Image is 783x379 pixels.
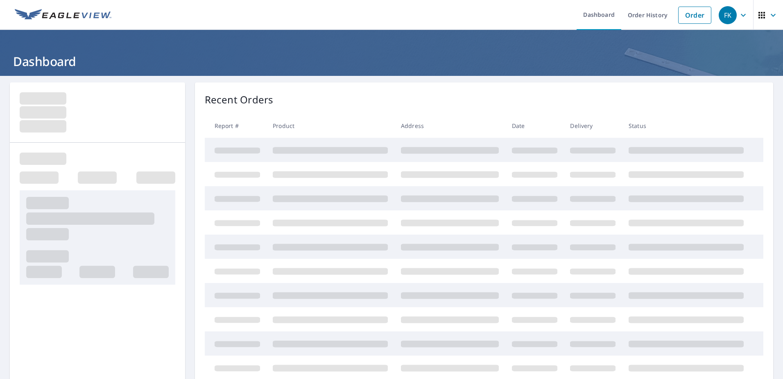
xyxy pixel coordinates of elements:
th: Address [394,114,505,138]
p: Recent Orders [205,92,274,107]
th: Product [266,114,394,138]
th: Date [505,114,564,138]
a: Order [678,7,711,24]
img: EV Logo [15,9,111,21]
th: Report # [205,114,267,138]
th: Status [622,114,750,138]
div: FK [719,6,737,24]
h1: Dashboard [10,53,773,70]
th: Delivery [563,114,622,138]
